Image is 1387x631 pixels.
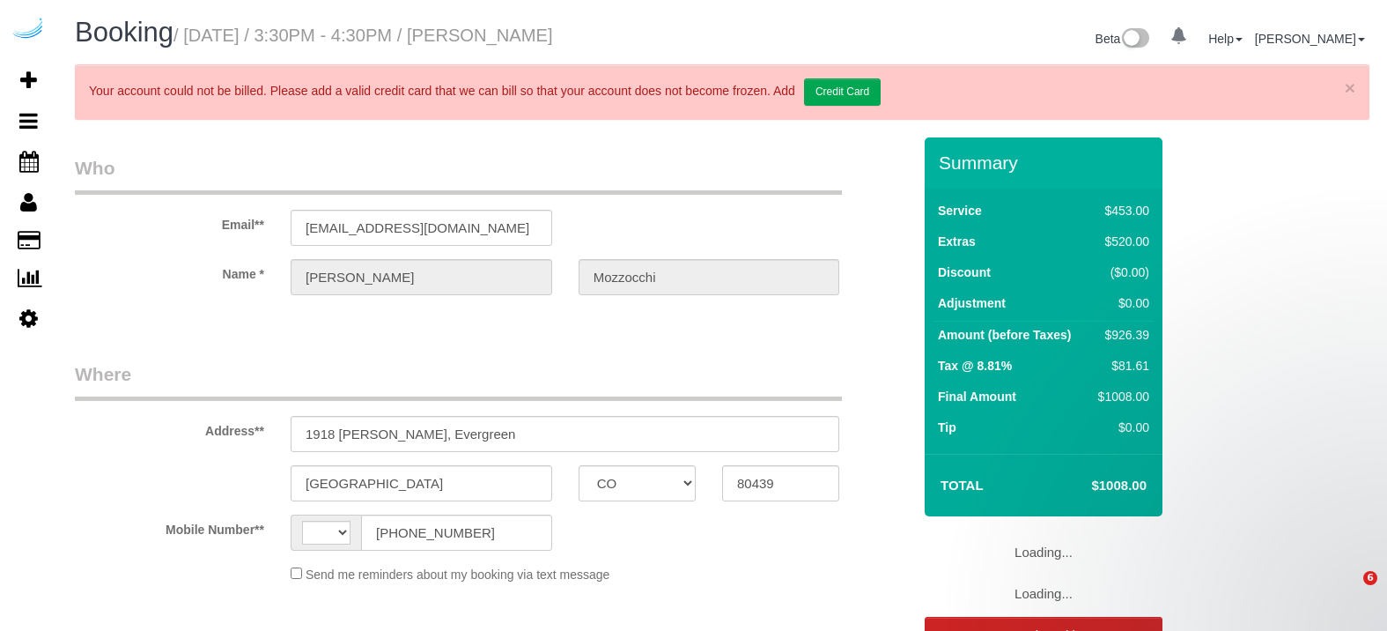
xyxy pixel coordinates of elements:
div: $0.00 [1093,419,1149,436]
input: Mobile Number** [361,515,552,551]
iframe: Intercom live chat [1327,571,1369,613]
span: 6 [1363,571,1377,585]
label: Tax @ 8.81% [938,357,1012,375]
div: ($0.00) [1093,264,1149,281]
div: $1008.00 [1093,388,1149,405]
label: Amount (before Taxes) [938,326,1071,344]
label: Adjustment [938,294,1006,312]
label: Extras [938,233,976,250]
div: $926.39 [1093,326,1149,344]
div: $520.00 [1093,233,1149,250]
img: New interface [1120,28,1149,51]
legend: Where [75,361,842,401]
span: Your account could not be billed. Please add a valid credit card that we can bill so that your ac... [89,84,881,98]
small: / [DATE] / 3:30PM - 4:30PM / [PERSON_NAME] [173,26,553,45]
label: Name * [62,259,277,283]
label: Discount [938,264,991,281]
legend: Who [75,155,842,195]
div: $81.61 [1093,357,1149,375]
a: Help [1208,32,1243,46]
input: First Name** [291,259,552,295]
img: Automaid Logo [11,18,46,42]
input: Last Name** [579,259,840,295]
a: Beta [1096,32,1150,46]
h4: $1008.00 [1040,479,1147,494]
span: Booking [75,17,173,48]
label: Service [938,202,982,219]
span: Send me reminders about my booking via text message [306,568,610,582]
div: $0.00 [1093,294,1149,312]
label: Tip [938,419,956,436]
label: Final Amount [938,388,1016,405]
a: [PERSON_NAME] [1255,32,1365,46]
strong: Total [941,478,984,493]
a: Credit Card [804,78,881,106]
label: Mobile Number** [62,515,277,538]
div: $453.00 [1093,202,1149,219]
input: Zip Code** [722,465,839,501]
h3: Summary [939,152,1154,173]
a: × [1345,78,1355,97]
